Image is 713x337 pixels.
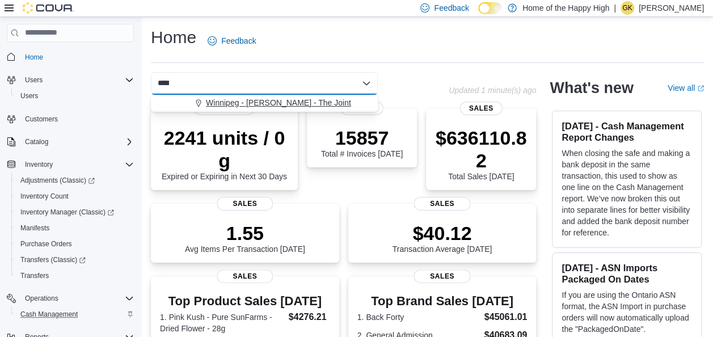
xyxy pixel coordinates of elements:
[20,158,134,171] span: Inventory
[217,269,273,283] span: Sales
[16,174,99,187] a: Adjustments (Classic)
[20,310,78,319] span: Cash Management
[393,222,492,254] div: Transaction Average [DATE]
[16,237,77,251] a: Purchase Orders
[2,49,138,65] button: Home
[11,236,138,252] button: Purchase Orders
[185,222,305,245] p: 1.55
[478,14,479,15] span: Dark Mode
[11,204,138,220] a: Inventory Manager (Classic)
[20,192,69,201] span: Inventory Count
[11,268,138,284] button: Transfers
[2,290,138,306] button: Operations
[20,292,63,305] button: Operations
[11,88,138,104] button: Users
[151,95,378,111] div: Choose from the following options
[16,237,134,251] span: Purchase Orders
[614,1,616,15] p: |
[16,174,134,187] span: Adjustments (Classic)
[25,294,58,303] span: Operations
[357,294,528,308] h3: Top Brand Sales [DATE]
[460,102,503,115] span: Sales
[522,1,609,15] p: Home of the Happy High
[357,311,480,323] dt: 1. Back Forty
[217,197,273,210] span: Sales
[16,89,43,103] a: Users
[20,50,48,64] a: Home
[2,72,138,88] button: Users
[321,127,403,158] div: Total # Invoices [DATE]
[151,26,196,49] h1: Home
[562,289,692,335] p: If you are using the Ontario ASN format, the ASN Import in purchase orders will now automatically...
[434,2,469,14] span: Feedback
[20,135,134,149] span: Catalog
[185,222,305,254] div: Avg Items Per Transaction [DATE]
[2,157,138,172] button: Inventory
[550,79,633,97] h2: What's new
[25,160,53,169] span: Inventory
[362,79,371,88] button: Close list of options
[20,50,134,64] span: Home
[160,127,289,181] div: Expired or Expiring in Next 30 Days
[11,188,138,204] button: Inventory Count
[414,269,470,283] span: Sales
[160,311,284,334] dt: 1. Pink Kush - Pure SunFarms - Dried Flower - 28g
[16,205,134,219] span: Inventory Manager (Classic)
[20,112,62,126] a: Customers
[484,310,528,324] dd: $45061.01
[20,135,53,149] button: Catalog
[20,292,134,305] span: Operations
[20,91,38,100] span: Users
[20,158,57,171] button: Inventory
[221,35,256,47] span: Feedback
[206,97,351,108] span: Winnipeg - [PERSON_NAME] - The Joint
[20,73,134,87] span: Users
[435,127,527,181] div: Total Sales [DATE]
[562,262,692,285] h3: [DATE] - ASN Imports Packaged On Dates
[16,253,134,267] span: Transfers (Classic)
[151,95,378,111] button: Winnipeg - [PERSON_NAME] - The Joint
[621,1,634,15] div: Gaganpreet Kaur
[668,83,704,92] a: View allExternal link
[25,115,58,124] span: Customers
[2,111,138,127] button: Customers
[289,310,330,324] dd: $4276.21
[11,172,138,188] a: Adjustments (Classic)
[20,112,134,126] span: Customers
[20,239,72,248] span: Purchase Orders
[562,120,692,143] h3: [DATE] - Cash Management Report Changes
[2,134,138,150] button: Catalog
[16,89,134,103] span: Users
[639,1,704,15] p: [PERSON_NAME]
[393,222,492,245] p: $40.12
[20,208,114,217] span: Inventory Manager (Classic)
[16,205,119,219] a: Inventory Manager (Classic)
[435,127,527,172] p: $636110.82
[16,189,134,203] span: Inventory Count
[622,1,632,15] span: GK
[20,271,49,280] span: Transfers
[16,221,134,235] span: Manifests
[16,269,134,283] span: Transfers
[16,189,73,203] a: Inventory Count
[16,269,53,283] a: Transfers
[25,75,43,85] span: Users
[16,253,90,267] a: Transfers (Classic)
[16,221,54,235] a: Manifests
[16,307,82,321] a: Cash Management
[16,307,134,321] span: Cash Management
[23,2,74,14] img: Cova
[160,294,330,308] h3: Top Product Sales [DATE]
[321,127,403,149] p: 15857
[20,224,49,233] span: Manifests
[697,85,704,92] svg: External link
[414,197,470,210] span: Sales
[11,220,138,236] button: Manifests
[203,30,260,52] a: Feedback
[478,2,502,14] input: Dark Mode
[11,252,138,268] a: Transfers (Classic)
[449,86,536,95] p: Updated 1 minute(s) ago
[160,127,289,172] p: 2241 units / 0 g
[25,137,48,146] span: Catalog
[11,306,138,322] button: Cash Management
